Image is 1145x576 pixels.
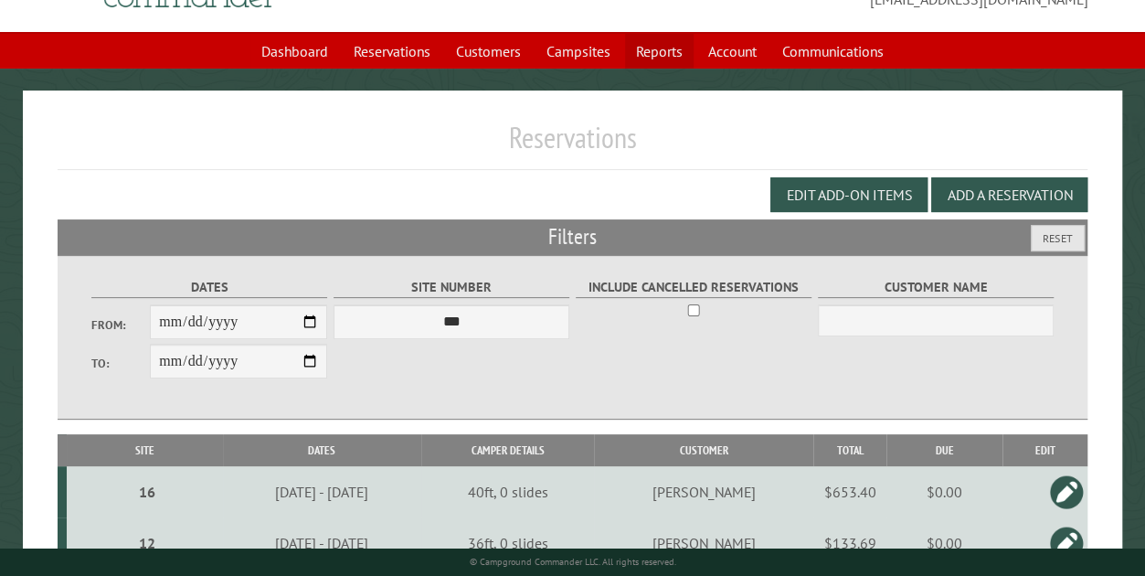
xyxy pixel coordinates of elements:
a: Customers [445,34,532,69]
th: Total [813,434,886,466]
label: Dates [91,277,328,298]
td: [PERSON_NAME] [594,466,813,517]
td: $0.00 [886,517,1002,569]
label: To: [91,355,151,372]
a: Dashboard [250,34,339,69]
th: Due [886,434,1002,466]
div: 16 [74,483,220,501]
td: $0.00 [886,466,1002,517]
small: © Campground Commander LLC. All rights reserved. [470,556,676,568]
label: Site Number [334,277,570,298]
label: From: [91,316,151,334]
label: Customer Name [818,277,1055,298]
td: 36ft, 0 slides [421,517,594,569]
a: Reports [625,34,694,69]
th: Customer [594,434,813,466]
th: Camper Details [421,434,594,466]
th: Dates [223,434,422,466]
div: [DATE] - [DATE] [226,483,419,501]
a: Campsites [535,34,621,69]
button: Edit Add-on Items [770,177,928,212]
h2: Filters [58,219,1088,254]
button: Add a Reservation [931,177,1087,212]
label: Include Cancelled Reservations [576,277,812,298]
td: $653.40 [813,466,886,517]
div: [DATE] - [DATE] [226,534,419,552]
h1: Reservations [58,120,1088,170]
td: 40ft, 0 slides [421,466,594,517]
td: [PERSON_NAME] [594,517,813,569]
div: 12 [74,534,220,552]
a: Reservations [343,34,441,69]
a: Account [697,34,768,69]
button: Reset [1031,225,1085,251]
th: Site [67,434,223,466]
th: Edit [1002,434,1087,466]
a: Communications [771,34,895,69]
td: $133.69 [813,517,886,569]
